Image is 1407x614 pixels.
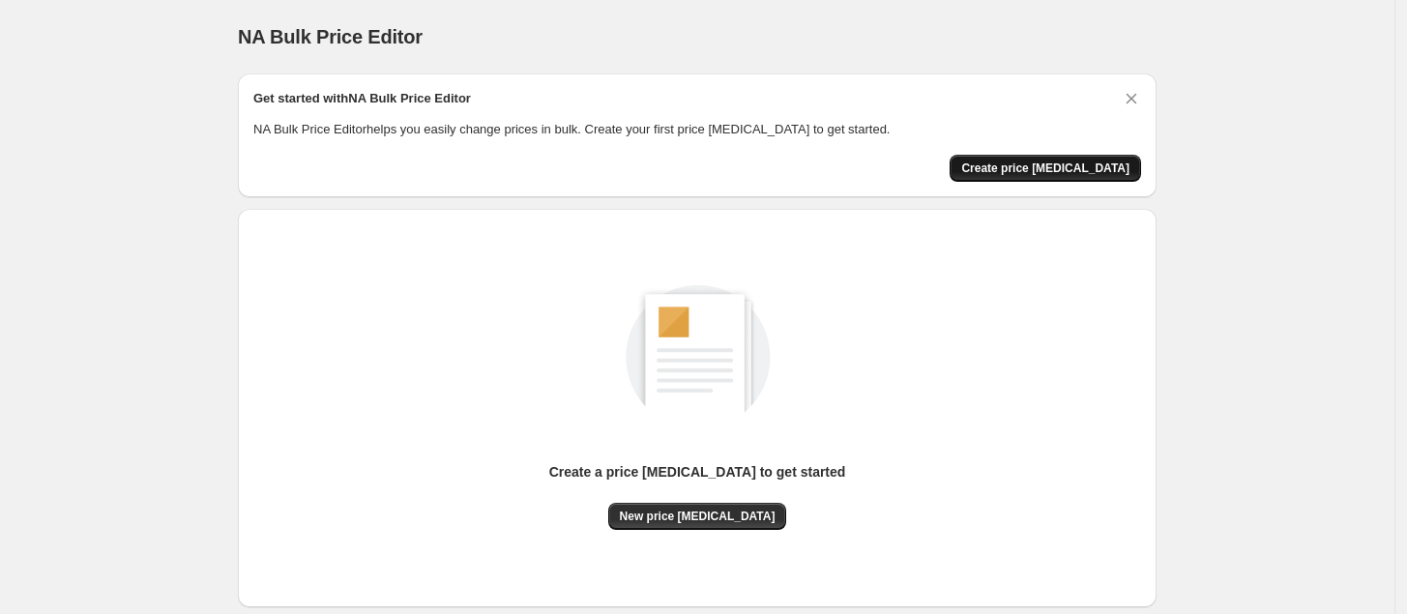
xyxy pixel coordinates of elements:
span: NA Bulk Price Editor [238,26,423,47]
button: Dismiss card [1122,89,1141,108]
span: New price [MEDICAL_DATA] [620,509,776,524]
p: Create a price [MEDICAL_DATA] to get started [549,462,846,482]
p: NA Bulk Price Editor helps you easily change prices in bulk. Create your first price [MEDICAL_DAT... [253,120,1141,139]
h2: Get started with NA Bulk Price Editor [253,89,471,108]
button: New price [MEDICAL_DATA] [608,503,787,530]
span: Create price [MEDICAL_DATA] [961,161,1129,176]
button: Create price change job [950,155,1141,182]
